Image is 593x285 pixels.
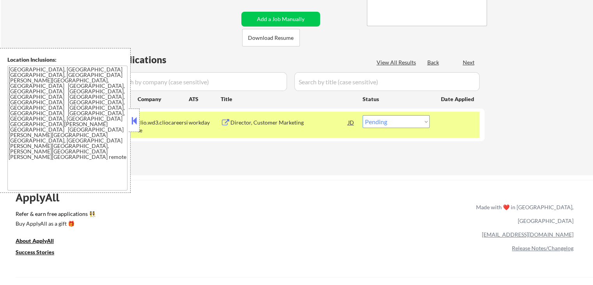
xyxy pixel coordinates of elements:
[241,12,320,27] button: Add a Job Manually
[512,245,574,251] a: Release Notes/Changelog
[112,72,287,91] input: Search by company (case sensitive)
[138,119,189,134] div: clio.wd3.cliocareersite
[347,115,355,129] div: JD
[7,56,127,64] div: Location Inclusions:
[16,237,54,244] u: About ApplyAll
[138,95,189,103] div: Company
[377,59,418,66] div: View All Results
[189,95,221,103] div: ATS
[482,231,574,238] a: [EMAIL_ADDRESS][DOMAIN_NAME]
[427,59,440,66] div: Back
[230,119,348,126] div: Director, Customer Marketing
[16,221,94,226] div: Buy ApplyAll as a gift 🎁
[189,119,221,126] div: workday
[463,59,475,66] div: Next
[16,249,54,255] u: Success Stories
[363,92,430,106] div: Status
[473,200,574,228] div: Made with ❤️ in [GEOGRAPHIC_DATA], [GEOGRAPHIC_DATA]
[16,237,65,246] a: About ApplyAll
[16,191,68,204] div: ApplyAll
[294,72,480,91] input: Search by title (case sensitive)
[221,95,355,103] div: Title
[16,219,94,229] a: Buy ApplyAll as a gift 🎁
[16,211,313,219] a: Refer & earn free applications 👯‍♀️
[16,248,65,258] a: Success Stories
[441,95,475,103] div: Date Applied
[242,29,300,46] button: Download Resume
[112,55,189,64] div: Applications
